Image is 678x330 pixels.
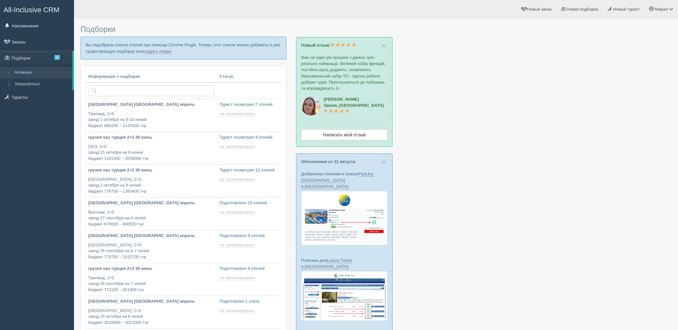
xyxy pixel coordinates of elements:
a: не запланировано [219,210,256,215]
span: Новый турист [613,7,640,12]
img: fly-joy-de-proposal-crm-for-travel-agency.png [301,191,387,245]
a: Luxury Travel в [GEOGRAPHIC_DATA] [301,258,352,269]
img: luxury-travel-%D0%BF%D0%BE%D0%B4%D0%B1%D0%BE%D1%80%D0%BA%D0%B0-%D1%81%D1%80%D0%BC-%D0%B4%D0%BB%D1... [301,271,387,321]
p: ОАЭ, 2+0 заезд 15 октября на 9 ночей бюджет 1181400 – 2039000 тңг [88,144,214,162]
a: Завершённые [12,78,72,90]
p: Подготовлено 9 отелей [219,266,279,272]
p: Турист посмотрел 10 отелей [219,167,279,173]
span: All-Inclusive CRM [4,6,60,14]
p: грузия оаэ турция 2+2 30 июнь [88,134,214,141]
span: 6 [54,55,60,60]
button: Close [382,159,386,165]
p: Вы подобрали список отелей при помощи Chrome Plugin. Теперь этот список можно добавить в уже суще... [80,37,286,59]
p: Таиланд, 2+0 заезд 1 октября на 9-10 ночей бюджет 988200 – 1143000 тңг [88,111,214,129]
a: не запланировано [219,111,256,116]
a: All-Inclusive CRM [0,0,74,18]
p: Подготовлен 1 отель [219,298,279,305]
a: [GEOGRAPHIC_DATA] [GEOGRAPHIC_DATA] апрель [GEOGRAPHIC_DATA], 2+0заезд 25 октября на 6 ночейбюдже... [86,296,217,328]
a: Написать мой отзыв [301,129,387,140]
p: Вьетнам, 2+0 заезд 27 сентября на 6 ночей бюджет 676600 – 840500 тңг [88,209,214,227]
a: не запланировано [219,275,256,280]
p: Подготовлено 9 отелей [219,233,279,239]
span: не запланировано [219,144,255,149]
a: [GEOGRAPHIC_DATA] [GEOGRAPHIC_DATA] апрель [GEOGRAPHIC_DATA], 2+0заезд 26 сентября на 6-7 ночейбю... [86,230,217,263]
span: не запланировано [219,111,255,116]
p: Вже не один рік працюю з даною срм - реально найкраща. Великий набір функцій, постійно щось додаю... [301,54,387,91]
a: грузия оаэ турция 2+2 30 июнь Таиланд, 2+0заезд 26 сентября на 7 ночейбюджет 713100 – 821400 тңг [86,263,217,296]
p: [GEOGRAPHIC_DATA] [GEOGRAPHIC_DATA] апрель [88,102,214,108]
a: [PERSON_NAME]Хвиля, [GEOGRAPHIC_DATA] [324,97,384,114]
span: не запланировано [219,210,255,215]
th: Информация о подборке [86,71,217,83]
p: Турист посмотрел 8 отелей [219,134,279,141]
span: не запланировано [219,308,255,313]
a: грузия оаэ турция 2+2 30 июнь ОАЭ, 2+0заезд 15 октября на 9 ночейбюджет 1181400 – 2039000 тңг [86,132,217,164]
a: Обновления от 31 августа [301,159,355,164]
p: [GEOGRAPHIC_DATA], 2+0 заезд 26 сентября на 6-7 ночей бюджет 779700 – 1015700 тңг [88,242,214,260]
a: создать новую [143,49,171,54]
button: Close [382,42,386,49]
p: [GEOGRAPHIC_DATA], 2+0 заезд 25 октября на 6 ночей бюджет 3020900 – 3021000 тңг [88,308,214,326]
a: [GEOGRAPHIC_DATA] [GEOGRAPHIC_DATA] апрель Вьетнам, 2+0заезд 27 сентября на 6 ночейбюджет 676600 ... [86,197,217,230]
a: не запланировано [219,308,256,313]
a: Fly&Joy [GEOGRAPHIC_DATA] в [GEOGRAPHIC_DATA] [301,171,374,189]
p: грузия оаэ турция 2+2 30 июнь [88,266,214,272]
a: не запланировано [219,177,256,182]
span: Марал [655,7,668,12]
a: Активные [12,67,72,78]
span: не запланировано [219,243,255,248]
a: не запланировано [219,243,256,248]
p: Плюсики для : [301,257,387,270]
a: Новый отзыв [301,43,356,48]
a: [GEOGRAPHIC_DATA] [GEOGRAPHIC_DATA] апрель Таиланд, 2+0заезд 1 октября на 9-10 ночейбюджет 988200... [86,99,217,132]
span: × [382,42,386,49]
p: Добавлены плюсики в поиске : [301,171,387,189]
span: Новая подборка [567,7,598,12]
p: [GEOGRAPHIC_DATA] [GEOGRAPHIC_DATA] апрель [88,298,214,305]
span: не запланировано [219,177,255,182]
span: Подборки [80,25,115,33]
span: Новый заказ [527,7,552,12]
input: Поиск по стране или туристу [88,85,214,96]
p: Турист посмотрел 7 отелей [219,102,279,108]
p: [GEOGRAPHIC_DATA], 2+0 заезд 2 октября на 9 ночей бюджет 776700 – 1380400 тңг [88,177,214,195]
p: Таиланд, 2+0 заезд 26 сентября на 7 ночей бюджет 713100 – 821400 тңг [88,275,214,293]
a: грузия оаэ турция 2+2 30 июнь [GEOGRAPHIC_DATA], 2+0заезд 2 октября на 9 ночейбюджет 776700 – 138... [86,165,217,197]
p: [GEOGRAPHIC_DATA] [GEOGRAPHIC_DATA] апрель [88,200,214,206]
span: не запланировано [219,275,255,280]
p: Подготовлено 10 отелей [219,200,279,206]
p: [GEOGRAPHIC_DATA] [GEOGRAPHIC_DATA] апрель [88,233,214,239]
th: Статус [217,71,281,83]
span: × [382,158,386,166]
a: не запланировано [219,144,256,149]
p: грузия оаэ турция 2+2 30 июнь [88,167,214,173]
